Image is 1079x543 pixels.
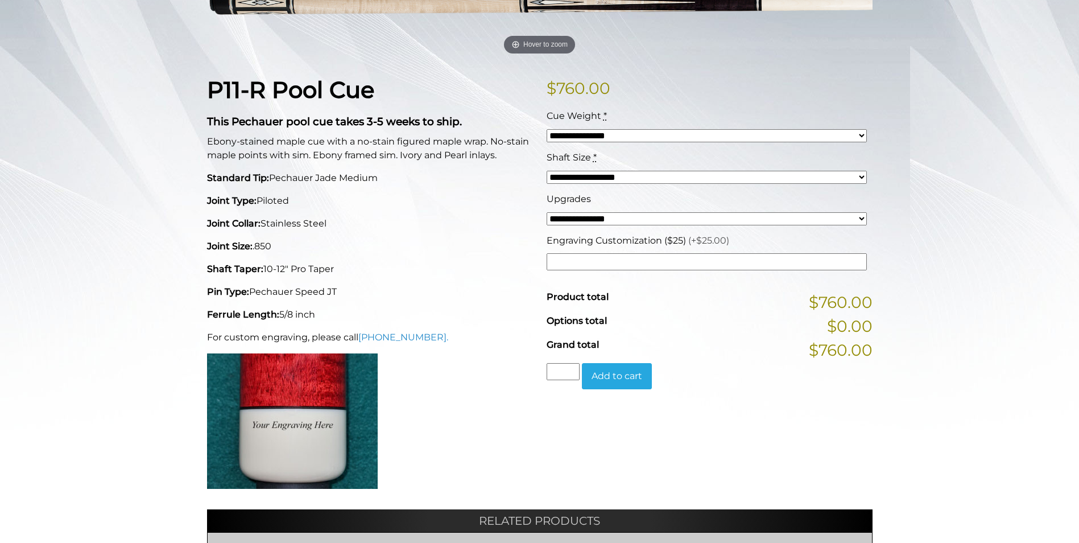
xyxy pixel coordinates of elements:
[688,235,729,246] span: (+$25.00)
[827,314,873,338] span: $0.00
[207,286,249,297] strong: Pin Type:
[207,218,261,229] strong: Joint Collar:
[207,135,533,162] p: Ebony-stained maple cue with a no-stain figured maple wrap. No-stain maple points with sim. Ebony...
[593,152,597,163] abbr: required
[809,290,873,314] span: $760.00
[582,363,652,389] button: Add to cart
[547,339,599,350] span: Grand total
[207,308,533,322] p: 5/8 inch
[547,291,609,302] span: Product total
[207,172,269,183] strong: Standard Tip:
[207,264,263,274] strong: Shaft Taper:
[547,363,580,380] input: Product quantity
[207,171,533,185] p: Pechauer Jade Medium
[809,338,873,362] span: $760.00
[207,194,533,208] p: Piloted
[207,217,533,231] p: Stainless Steel
[207,262,533,276] p: 10-12" Pro Taper
[207,285,533,299] p: Pechauer Speed JT
[207,509,873,532] h2: Related products
[207,76,374,104] strong: P11-R Pool Cue
[547,110,601,121] span: Cue Weight
[207,309,279,320] strong: Ferrule Length:
[358,332,448,343] a: [PHONE_NUMBER].
[207,115,462,128] strong: This Pechauer pool cue takes 3-5 weeks to ship.
[547,315,607,326] span: Options total
[207,195,257,206] strong: Joint Type:
[207,240,533,253] p: .850
[207,241,253,252] strong: Joint Size:
[603,110,607,121] abbr: required
[547,235,686,246] span: Engraving Customization ($25)
[207,331,533,344] p: For custom engraving, please call
[547,194,591,204] span: Upgrades
[547,79,556,98] span: $
[547,152,591,163] span: Shaft Size
[547,79,610,98] bdi: 760.00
